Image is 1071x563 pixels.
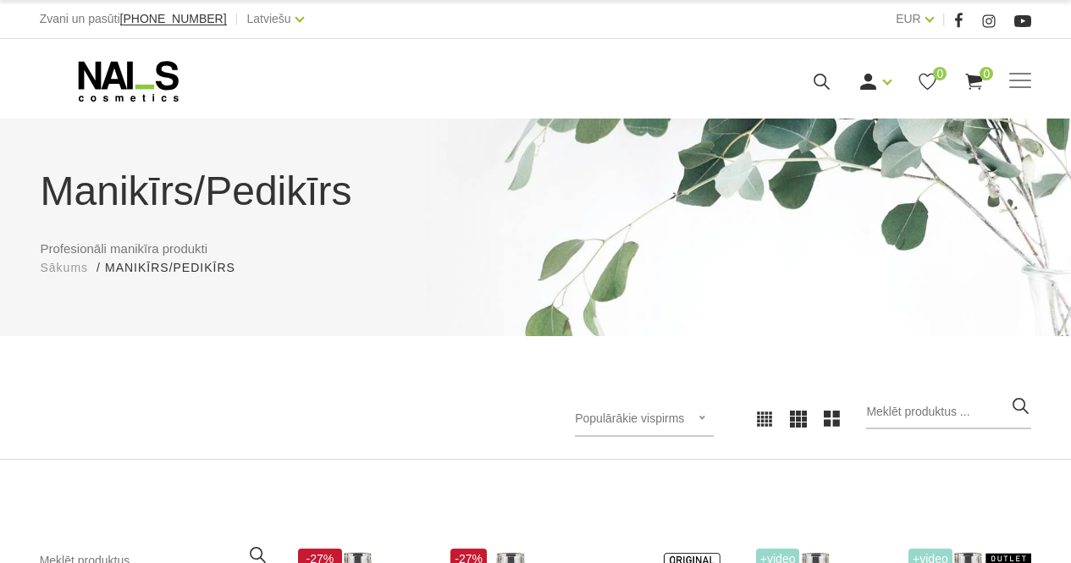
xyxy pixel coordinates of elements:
input: Meklēt produktus ... [866,395,1031,429]
span: [PHONE_NUMBER] [120,12,227,25]
a: EUR [896,8,921,29]
span: Populārākie vispirms [575,411,684,425]
span: | [235,8,239,30]
a: 0 [917,71,938,92]
span: Sākums [41,261,89,274]
div: Profesionāli manikīra produkti [28,161,1044,277]
a: Sākums [41,259,89,277]
a: Latviešu [247,8,291,29]
span: 0 [933,67,947,80]
a: 0 [963,71,985,92]
a: [PHONE_NUMBER] [120,13,227,25]
li: Manikīrs/Pedikīrs [105,259,252,277]
span: | [942,8,946,30]
span: 0 [980,67,993,80]
div: Zvani un pasūti [40,8,227,30]
h1: Manikīrs/Pedikīrs [41,161,1031,222]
